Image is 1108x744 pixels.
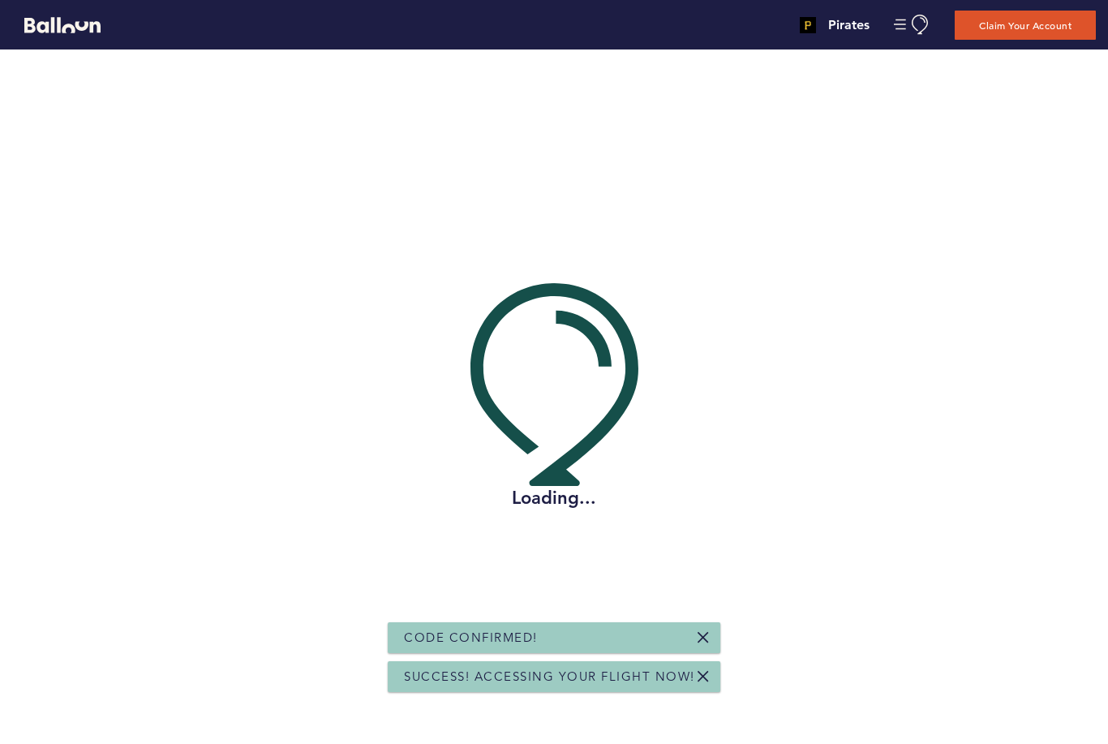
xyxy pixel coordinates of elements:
[828,15,870,35] h4: Pirates
[388,661,720,692] div: Success! Accessing your flight now!
[24,17,101,33] svg: Balloon
[470,486,638,510] h2: Loading...
[12,16,101,33] a: Balloon
[388,622,720,653] div: Code Confirmed!
[894,15,930,35] button: Manage Account
[955,11,1096,40] button: Claim Your Account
